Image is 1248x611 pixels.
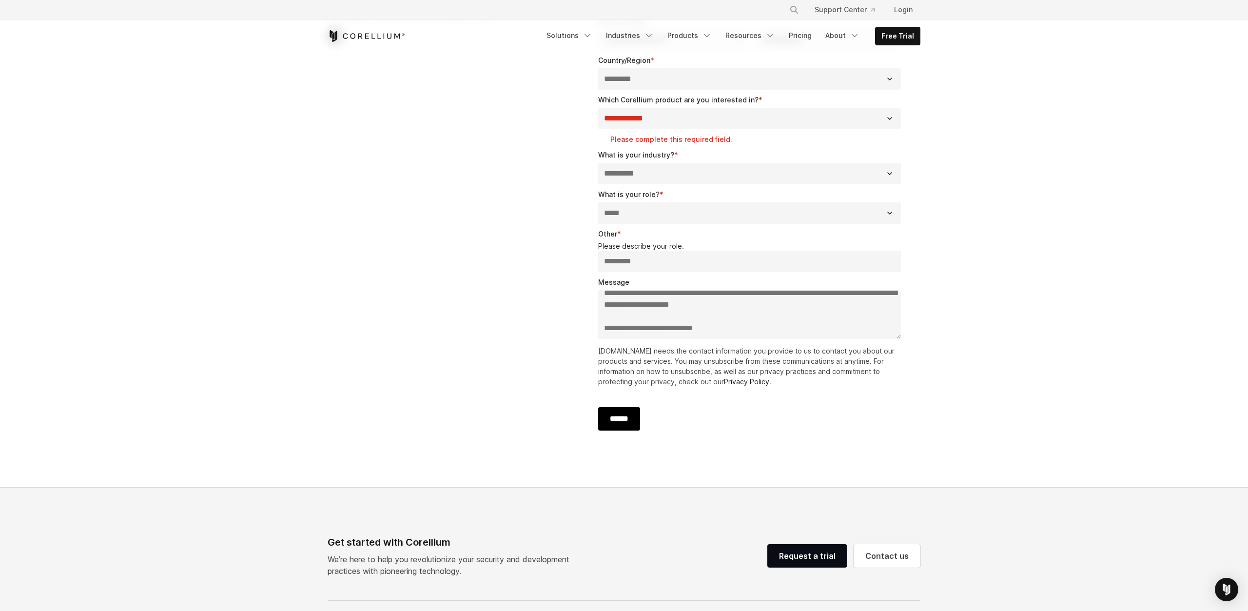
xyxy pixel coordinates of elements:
[598,151,674,159] span: What is your industry?
[854,544,920,568] a: Contact us
[807,1,882,19] a: Support Center
[662,27,718,44] a: Products
[598,346,905,387] p: [DOMAIN_NAME] needs the contact information you provide to us to contact you about our products a...
[785,1,803,19] button: Search
[328,553,577,577] p: We’re here to help you revolutionize your security and development practices with pioneering tech...
[541,27,920,45] div: Navigation Menu
[778,1,920,19] div: Navigation Menu
[328,535,577,550] div: Get started with Corellium
[1215,578,1238,601] div: Open Intercom Messenger
[541,27,598,44] a: Solutions
[819,27,865,44] a: About
[720,27,781,44] a: Resources
[328,30,405,42] a: Corellium Home
[598,96,759,104] span: Which Corellium product are you interested in?
[598,242,905,251] legend: Please describe your role.
[767,544,847,568] a: Request a trial
[598,56,650,64] span: Country/Region
[598,190,660,198] span: What is your role?
[598,230,617,238] span: Other
[724,377,769,386] a: Privacy Policy
[598,278,629,286] span: Message
[886,1,920,19] a: Login
[783,27,818,44] a: Pricing
[610,135,905,144] label: Please complete this required field.
[876,27,920,45] a: Free Trial
[600,27,660,44] a: Industries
